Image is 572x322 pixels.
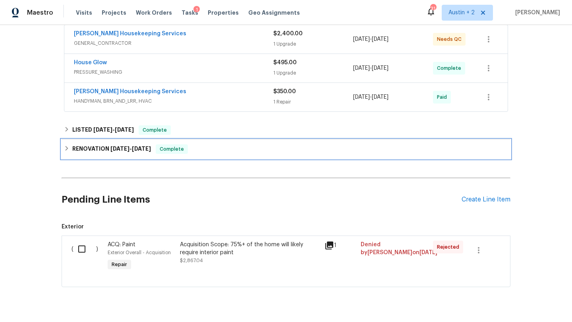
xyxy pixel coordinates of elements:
span: [DATE] [110,146,129,151]
h6: RENOVATION [72,144,151,154]
span: $2,867.04 [180,258,203,263]
a: [PERSON_NAME] Housekeeping Services [74,31,186,36]
div: ( ) [69,238,105,275]
span: [DATE] [115,127,134,132]
span: Austin + 2 [448,9,475,17]
span: [DATE] [353,94,370,100]
span: $495.00 [273,60,297,65]
span: Exterior [62,223,510,231]
h6: LISTED [72,125,134,135]
span: Visits [76,9,92,17]
span: GENERAL_CONTRACTOR [74,39,273,47]
div: Acquisition Scope: 75%+ of the home will likely require interior paint [180,241,320,257]
span: - [353,93,388,101]
span: Complete [157,145,187,153]
span: $350.00 [273,89,296,94]
div: 1 Repair [273,98,353,106]
span: - [93,127,134,132]
div: Create Line Item [462,196,510,203]
div: LISTED [DATE]-[DATE]Complete [62,121,510,140]
span: Maestro [27,9,53,17]
span: Projects [102,9,126,17]
div: 1 Upgrade [273,69,353,77]
span: [DATE] [353,65,370,71]
span: Properties [208,9,239,17]
span: Denied by [PERSON_NAME] on [361,242,437,255]
div: 1 [193,6,200,14]
span: Rejected [437,243,462,251]
a: House Glow [74,60,107,65]
span: Work Orders [136,9,172,17]
span: Geo Assignments [248,9,300,17]
span: [PERSON_NAME] [512,9,560,17]
span: [DATE] [419,250,437,255]
span: - [353,64,388,72]
span: $2,400.00 [273,31,303,36]
div: 1 Upgrade [273,40,353,48]
span: [DATE] [93,127,112,132]
span: PRESSURE_WASHING [74,68,273,76]
span: - [353,35,388,43]
span: [DATE] [372,36,388,42]
span: [DATE] [132,146,151,151]
span: Repair [108,261,130,268]
span: ACQ: Paint [108,242,135,247]
span: - [110,146,151,151]
span: Exterior Overall - Acquisition [108,250,171,255]
span: [DATE] [372,65,388,71]
span: HANDYMAN, BRN_AND_LRR, HVAC [74,97,273,105]
div: 31 [430,5,436,13]
span: Paid [437,93,450,101]
span: Needs QC [437,35,465,43]
span: Complete [437,64,464,72]
div: RENOVATION [DATE]-[DATE]Complete [62,140,510,159]
a: [PERSON_NAME] Housekeeping Services [74,89,186,94]
span: [DATE] [353,36,370,42]
span: Tasks [182,10,198,15]
span: Complete [139,126,170,134]
span: [DATE] [372,94,388,100]
div: 1 [325,241,356,250]
h2: Pending Line Items [62,181,462,218]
